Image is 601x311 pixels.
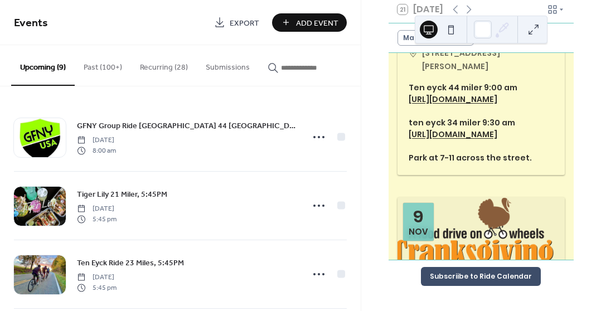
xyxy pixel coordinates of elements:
[77,135,116,145] span: [DATE]
[77,204,117,214] span: [DATE]
[422,47,554,74] span: [STREET_ADDRESS][PERSON_NAME]
[413,208,424,225] div: 9
[409,129,497,140] a: [URL][DOMAIN_NAME]
[131,45,197,85] button: Recurring (28)
[77,283,117,293] span: 5:45 pm
[409,227,428,236] div: Nov
[14,12,48,34] span: Events
[77,188,167,201] a: Tiger Lily 21 Miler, 5:45PM
[77,119,296,132] a: GFNY Group Ride [GEOGRAPHIC_DATA] 44 [GEOGRAPHIC_DATA], 8:00AM
[11,45,75,86] button: Upcoming (9)
[197,45,259,85] button: Submissions
[77,145,116,155] span: 8:00 am
[77,189,167,201] span: Tiger Lily 21 Miler, 5:45PM
[75,45,131,85] button: Past (100+)
[409,94,497,105] a: [URL][DOMAIN_NAME]
[296,17,338,29] span: Add Event
[272,13,347,32] button: Add Event
[409,47,418,60] div: ​
[77,257,184,269] span: Ten Eyck Ride 23 Miles, 5:45PM
[230,17,259,29] span: Export
[77,273,117,283] span: [DATE]
[421,267,541,286] button: Subscriibe to Ride Calendar
[206,13,268,32] a: Export
[77,256,184,269] a: Ten Eyck Ride 23 Miles, 5:45PM
[398,82,565,164] div: Ten eyck 44 miler 9:00 am ten eyck 34 miler 9:30 am Park at 7-11 across the street.
[77,214,117,224] span: 5:45 pm
[77,120,296,132] span: GFNY Group Ride [GEOGRAPHIC_DATA] 44 [GEOGRAPHIC_DATA], 8:00AM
